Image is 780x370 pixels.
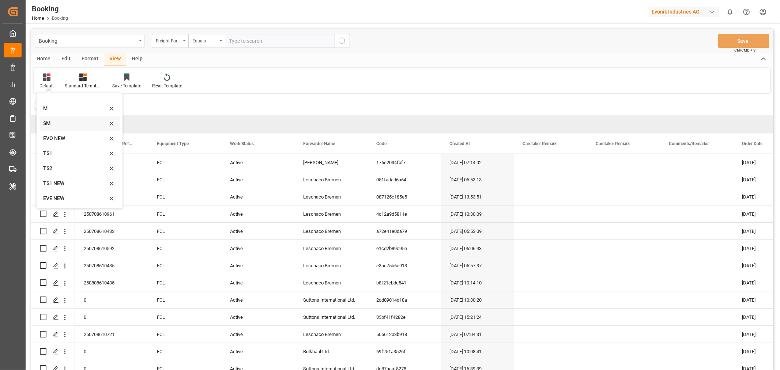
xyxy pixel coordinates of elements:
[148,343,221,360] div: FCL
[31,257,75,274] div: Press SPACE to select this row.
[722,4,738,20] button: show 0 new notifications
[152,83,182,89] div: Reset Template
[75,326,148,343] div: 250708610721
[148,309,221,325] div: FCL
[221,171,294,188] div: Active
[368,154,441,171] div: 176e2034fbf7
[596,141,630,146] span: Caretaker Remark
[441,223,514,239] div: [DATE] 05:53:09
[738,4,755,20] button: Help Center
[31,326,75,343] div: Press SPACE to select this row.
[31,309,75,326] div: Press SPACE to select this row.
[441,154,514,171] div: [DATE] 07:14:02
[335,34,350,48] button: search button
[31,240,75,257] div: Press SPACE to select this row.
[221,274,294,291] div: Active
[368,343,441,360] div: 69f251a3526f
[368,240,441,257] div: e1cd2b89c95e
[368,274,441,291] div: b8f21cbdc541
[742,141,762,146] span: Order Date
[31,53,56,65] div: Home
[221,291,294,308] div: Active
[441,326,514,343] div: [DATE] 07:04:31
[734,48,755,53] span: Ctrl/CMD + S
[75,309,148,325] div: 0
[294,205,368,222] div: Leschaco Bremen
[225,34,335,48] input: Type to search
[303,141,335,146] span: Forwarder Name
[523,141,557,146] span: Caretaker Remark
[441,257,514,274] div: [DATE] 05:57:37
[75,343,148,360] div: 0
[148,154,221,171] div: FCL
[294,274,368,291] div: Leschaco Bremen
[148,240,221,257] div: FCL
[31,291,75,309] div: Press SPACE to select this row.
[221,326,294,343] div: Active
[221,240,294,257] div: Active
[649,7,719,17] div: Evonik Industries AG
[43,195,107,202] div: EVE NEW
[441,240,514,257] div: [DATE] 06:06:43
[294,343,368,360] div: Bulkhaul Ltd.
[152,34,188,48] button: open menu
[441,343,514,360] div: [DATE] 10:08:41
[221,257,294,274] div: Active
[31,154,75,171] div: Press SPACE to select this row.
[294,291,368,308] div: Suttons International Ltd.
[35,34,144,48] button: open menu
[294,154,368,171] div: [PERSON_NAME]
[441,188,514,205] div: [DATE] 13:53:51
[148,205,221,222] div: FCL
[43,150,107,157] div: TS1
[104,53,126,65] div: View
[31,343,75,360] div: Press SPACE to select this row.
[368,291,441,308] div: 2cd09014d18a
[221,188,294,205] div: Active
[75,274,148,291] div: 250808610435
[449,141,470,146] span: Created At
[75,257,148,274] div: 250708610435
[188,34,225,48] button: open menu
[221,343,294,360] div: Active
[221,223,294,239] div: Active
[126,53,148,65] div: Help
[294,171,368,188] div: Leschaco Bremen
[221,154,294,171] div: Active
[441,291,514,308] div: [DATE] 10:30:20
[294,240,368,257] div: Leschaco Bremen
[649,5,722,19] button: Evonik Industries AG
[441,205,514,222] div: [DATE] 10:30:09
[43,120,107,127] div: SM
[294,223,368,239] div: Leschaco Bremen
[148,171,221,188] div: FCL
[441,309,514,325] div: [DATE] 15:21:24
[148,223,221,239] div: FCL
[368,205,441,222] div: 4c12a9d5811e
[32,16,44,21] a: Home
[32,3,68,14] div: Booking
[31,274,75,291] div: Press SPACE to select this row.
[441,171,514,188] div: [DATE] 06:53:13
[294,326,368,343] div: Leschaco Bremen
[148,274,221,291] div: FCL
[368,326,441,343] div: 50561203b918
[31,188,75,205] div: Press SPACE to select this row.
[43,180,107,187] div: TS1 NEW
[43,165,107,172] div: TS2
[31,171,75,188] div: Press SPACE to select this row.
[294,188,368,205] div: Leschaco Bremen
[75,291,148,308] div: 0
[368,223,441,239] div: a72e41e0da79
[368,309,441,325] div: 35bf41f4282e
[376,141,387,146] span: Code
[148,257,221,274] div: FCL
[39,83,54,89] div: Default
[76,53,104,65] div: Format
[221,309,294,325] div: Active
[718,34,769,48] button: Save
[148,291,221,308] div: FCL
[43,135,107,142] div: EVO NEW
[230,141,254,146] span: Work Status
[148,188,221,205] div: FCL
